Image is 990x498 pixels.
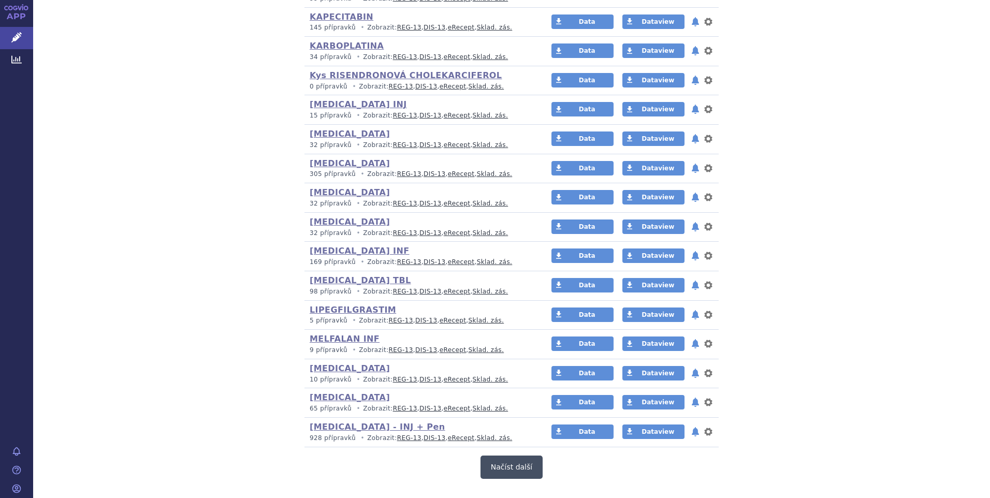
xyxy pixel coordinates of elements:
[690,45,701,57] button: notifikace
[310,334,380,344] a: MELFALAN INF
[642,428,674,435] span: Dataview
[551,248,614,263] a: Data
[350,316,359,325] i: •
[703,133,714,145] button: nastavení
[579,47,595,54] span: Data
[354,53,363,62] i: •
[350,82,359,91] i: •
[477,434,513,442] a: Sklad. zás.
[690,74,701,86] button: notifikace
[310,305,396,315] a: LIPEGFILGRASTIM
[690,367,701,379] button: notifikace
[389,346,413,354] a: REG-13
[642,194,674,201] span: Dataview
[393,405,417,412] a: REG-13
[473,53,508,61] a: Sklad. zás.
[579,370,595,377] span: Data
[393,229,417,237] a: REG-13
[622,219,685,234] a: Dataview
[642,135,674,142] span: Dataview
[622,395,685,409] a: Dataview
[310,200,352,207] span: 32 přípravků
[358,434,367,443] i: •
[473,112,508,119] a: Sklad. zás.
[310,346,347,354] span: 9 přípravků
[551,366,614,380] a: Data
[444,200,471,207] a: eRecept
[622,102,685,116] a: Dataview
[310,129,390,139] a: [MEDICAL_DATA]
[397,170,421,178] a: REG-13
[477,170,513,178] a: Sklad. zás.
[690,309,701,321] button: notifikace
[477,258,513,266] a: Sklad. zás.
[703,221,714,233] button: nastavení
[448,24,475,31] a: eRecept
[551,336,614,351] a: Data
[424,24,445,31] a: DIS-13
[473,141,508,149] a: Sklad. zás.
[310,258,532,267] p: Zobrazit: , , ,
[579,399,595,406] span: Data
[622,161,685,175] a: Dataview
[579,135,595,142] span: Data
[473,200,508,207] a: Sklad. zás.
[473,288,508,295] a: Sklad. zás.
[397,258,421,266] a: REG-13
[310,141,352,149] span: 32 přípravků
[424,434,445,442] a: DIS-13
[393,141,417,149] a: REG-13
[440,317,467,324] a: eRecept
[703,16,714,28] button: nastavení
[642,77,674,84] span: Dataview
[703,309,714,321] button: nastavení
[358,258,367,267] i: •
[448,258,475,266] a: eRecept
[703,45,714,57] button: nastavení
[690,396,701,408] button: notifikace
[310,288,352,295] span: 98 přípravků
[703,191,714,203] button: nastavení
[579,223,595,230] span: Data
[358,23,367,32] i: •
[551,307,614,322] a: Data
[551,424,614,439] a: Data
[690,250,701,262] button: notifikace
[622,424,685,439] a: Dataview
[444,288,471,295] a: eRecept
[448,170,475,178] a: eRecept
[703,74,714,86] button: nastavení
[642,340,674,347] span: Dataview
[393,200,417,207] a: REG-13
[690,338,701,350] button: notifikace
[642,311,674,318] span: Dataview
[690,162,701,174] button: notifikace
[690,133,701,145] button: notifikace
[419,141,441,149] a: DIS-13
[473,405,508,412] a: Sklad. zás.
[551,73,614,87] a: Data
[310,434,356,442] span: 928 přípravků
[310,187,390,197] a: [MEDICAL_DATA]
[551,102,614,116] a: Data
[310,170,532,179] p: Zobrazit: , , ,
[551,14,614,29] a: Data
[448,434,475,442] a: eRecept
[622,43,685,58] a: Dataview
[690,191,701,203] button: notifikace
[397,24,421,31] a: REG-13
[397,434,421,442] a: REG-13
[310,363,390,373] a: [MEDICAL_DATA]
[642,165,674,172] span: Dataview
[358,170,367,179] i: •
[469,346,504,354] a: Sklad. zás.
[622,190,685,204] a: Dataview
[477,24,513,31] a: Sklad. zás.
[690,221,701,233] button: notifikace
[703,162,714,174] button: nastavení
[419,200,441,207] a: DIS-13
[473,376,508,383] a: Sklad. zás.
[310,83,347,90] span: 0 přípravků
[310,53,532,62] p: Zobrazit: , , ,
[310,41,384,51] a: KARBOPLATINA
